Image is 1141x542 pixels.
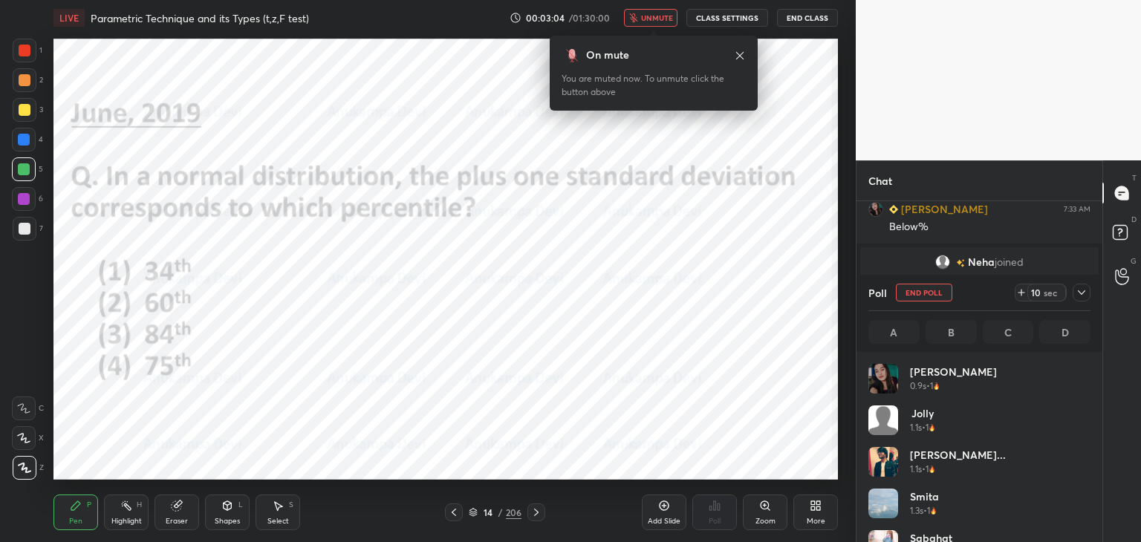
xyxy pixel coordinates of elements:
img: streak-poll-icon.44701ccd.svg [929,466,935,473]
img: no-rating-badge.077c3623.svg [956,259,965,267]
div: 4 [12,128,43,151]
h5: • [922,463,926,476]
div: You are muted now. To unmute click the button above [562,72,746,99]
button: unmute [624,9,677,27]
div: 7 [13,217,43,241]
h5: 1 [930,379,933,393]
div: 1 [13,39,42,62]
p: T [1132,172,1137,183]
h4: [PERSON_NAME]... [910,447,1006,463]
button: CLASS SETTINGS [686,9,768,27]
div: 10 [1030,287,1041,298]
div: Highlight [111,517,142,525]
div: grid [868,364,1090,542]
h5: • [926,379,930,393]
div: L [238,501,243,509]
h6: [PERSON_NAME] [898,201,988,217]
img: default.png [868,405,898,435]
div: C [12,396,44,420]
div: Shapes [215,517,240,525]
img: f760795c22954182a05c81e0024896a8.jpg [868,202,883,217]
img: default.png [935,255,950,270]
img: 862af890b6414d4484078b6bf03db6c1.jpg [868,489,898,518]
div: 5 [12,157,43,181]
p: Chat [856,161,904,200]
span: Neha [968,256,995,268]
div: 206 [506,506,521,519]
div: 14 [481,508,495,517]
div: H [137,501,142,509]
div: P [87,501,91,509]
img: f760795c22954182a05c81e0024896a8.jpg [868,364,898,394]
div: grid [856,201,1102,430]
div: Zoom [755,517,776,525]
h5: 1.3s [910,504,923,517]
div: 6 [12,187,43,211]
button: End Poll [896,284,952,301]
div: / [498,508,503,517]
img: streak-poll-icon.44701ccd.svg [929,424,935,431]
div: Below% [889,220,1090,235]
div: On mute [586,48,629,63]
h5: 1.1s [910,421,922,434]
div: Select [267,517,289,525]
h4: Parametric Technique and its Types (t,z,F test) [91,11,309,25]
h5: 1 [927,504,930,517]
h5: 1 [926,463,929,476]
div: 7:33 AM [1064,205,1090,214]
img: streak-poll-icon.44701ccd.svg [930,507,937,515]
div: More [807,517,825,525]
div: Add Slide [648,517,680,525]
h4: Poll [868,285,887,301]
h5: 0.9s [910,379,926,393]
h5: • [923,504,927,517]
span: unmute [641,13,673,23]
h5: 1.1s [910,463,922,476]
h5: 1 [926,421,929,434]
h4: [PERSON_NAME] [910,364,997,379]
div: Z [13,456,44,480]
div: LIVE [53,9,85,27]
div: 2 [13,68,43,92]
span: joined [995,256,1024,268]
div: X [12,426,44,450]
h4: Smita [910,489,939,504]
img: streak-poll-icon.44701ccd.svg [933,382,940,390]
div: sec [1041,287,1059,298]
div: 3 [13,98,43,122]
button: End Class [777,9,838,27]
div: Pen [69,517,82,525]
p: D [1131,214,1137,225]
img: 6482cf5f9f5b4d4fb1eaa706ab79700f.89285556_3 [868,447,898,477]
h4: Jolly [910,405,935,421]
h5: • [922,421,926,434]
div: Eraser [166,517,188,525]
div: S [289,501,293,509]
img: Learner_Badge_beginner_1_8b307cf2a0.svg [889,205,898,214]
p: G [1131,255,1137,267]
